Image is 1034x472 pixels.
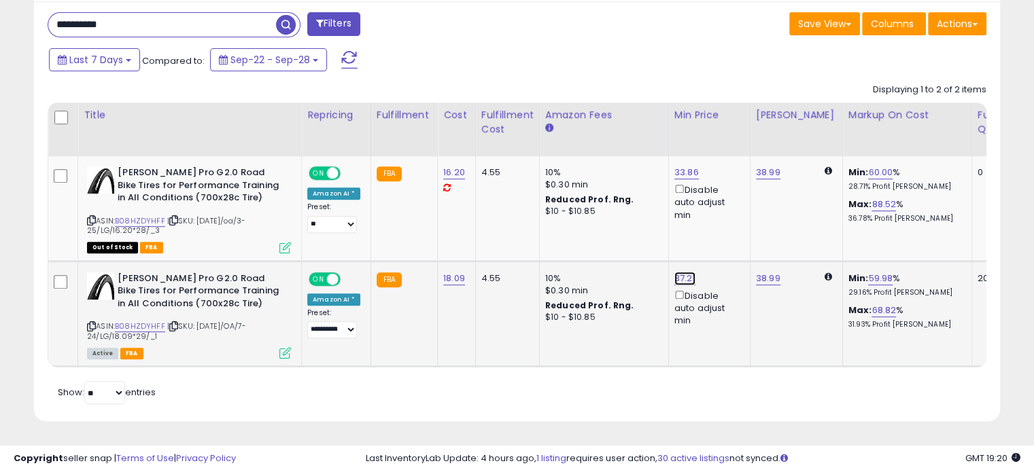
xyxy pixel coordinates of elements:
[307,108,365,122] div: Repricing
[339,273,360,285] span: OFF
[115,321,165,332] a: B08HZDYHFF
[545,285,658,297] div: $0.30 min
[87,348,118,359] span: All listings currently available for purchase on Amazon
[848,304,872,316] b: Max:
[674,166,699,179] a: 33.86
[307,202,360,233] div: Preset:
[87,215,245,236] span: | SKU: [DATE]/oa/3-25/LG/16.20*28/_3
[142,54,205,67] span: Compared to:
[848,288,961,297] p: 29.16% Profit [PERSON_NAME]
[873,84,986,96] div: Displaying 1 to 2 of 2 items
[545,108,663,122] div: Amazon Fees
[872,198,896,211] a: 88.52
[674,288,740,327] div: Disable auto adjust min
[87,272,114,299] img: 41o1O4lBTQL._SL40_.jpg
[928,12,986,35] button: Actions
[848,320,961,329] p: 31.93% Profit [PERSON_NAME]
[756,108,837,122] div: [PERSON_NAME]
[366,452,1020,465] div: Last InventoryLab Update: 4 hours ago, requires user action, not synced.
[848,304,961,329] div: %
[377,166,402,181] small: FBA
[978,108,1024,137] div: Fulfillable Quantity
[87,166,114,194] img: 41o1O4lBTQL._SL40_.jpg
[871,17,914,31] span: Columns
[756,166,780,179] a: 38.99
[116,452,174,465] a: Terms of Use
[848,166,961,192] div: %
[307,12,360,36] button: Filters
[307,187,360,200] div: Amazon AI *
[210,48,327,71] button: Sep-22 - Sep-28
[848,272,869,285] b: Min:
[84,108,296,122] div: Title
[545,166,658,179] div: 10%
[657,452,729,465] a: 30 active listings
[481,166,529,179] div: 4.55
[978,272,1020,285] div: 20
[310,273,327,285] span: ON
[848,214,961,223] p: 36.78% Profit [PERSON_NAME]
[87,166,291,252] div: ASIN:
[674,182,740,221] div: Disable auto adjust min
[120,348,143,359] span: FBA
[536,452,566,465] a: 1 listing
[443,108,470,122] div: Cost
[545,312,658,323] div: $10 - $10.85
[49,48,140,71] button: Last 7 Days
[377,272,402,287] small: FBA
[115,215,165,227] a: B08HZDYHFF
[545,206,658,217] div: $10 - $10.85
[481,272,529,285] div: 4.55
[545,194,634,205] b: Reduced Prof. Rng.
[965,452,1020,465] span: 2025-10-6 19:20 GMT
[307,293,360,306] div: Amazon AI *
[868,272,893,285] a: 59.98
[118,272,283,314] b: [PERSON_NAME] Pro G2.0 Road Bike Tires for Performance Training in All Conditions (700x28c Tire)
[118,166,283,208] b: [PERSON_NAME] Pro G2.0 Road Bike Tires for Performance Training in All Conditions (700x28c Tire)
[862,12,926,35] button: Columns
[789,12,860,35] button: Save View
[443,166,465,179] a: 16.20
[674,108,744,122] div: Min Price
[443,272,465,285] a: 18.09
[545,179,658,191] div: $0.30 min
[230,53,310,67] span: Sep-22 - Sep-28
[545,299,634,311] b: Reduced Prof. Rng.
[848,182,961,192] p: 28.71% Profit [PERSON_NAME]
[176,452,236,465] a: Privacy Policy
[69,53,123,67] span: Last 7 Days
[58,386,156,399] span: Show: entries
[848,272,961,297] div: %
[978,166,1020,179] div: 0
[848,166,869,179] b: Min:
[87,321,246,341] span: | SKU: [DATE]/OA/7-24/LG/18.09*29/_1
[140,242,163,253] span: FBA
[756,272,780,285] a: 38.99
[87,242,138,253] span: All listings that are currently out of stock and unavailable for purchase on Amazon
[848,198,961,223] div: %
[339,168,360,179] span: OFF
[310,168,327,179] span: ON
[848,108,966,122] div: Markup on Cost
[545,122,553,134] small: Amazon Fees.
[87,272,291,358] div: ASIN:
[377,108,432,122] div: Fulfillment
[545,272,658,285] div: 10%
[307,308,360,339] div: Preset:
[481,108,534,137] div: Fulfillment Cost
[872,304,896,317] a: 68.82
[848,198,872,211] b: Max:
[14,452,63,465] strong: Copyright
[868,166,893,179] a: 60.00
[674,272,695,285] a: 37.21
[14,452,236,465] div: seller snap | |
[842,103,971,156] th: The percentage added to the cost of goods (COGS) that forms the calculator for Min & Max prices.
